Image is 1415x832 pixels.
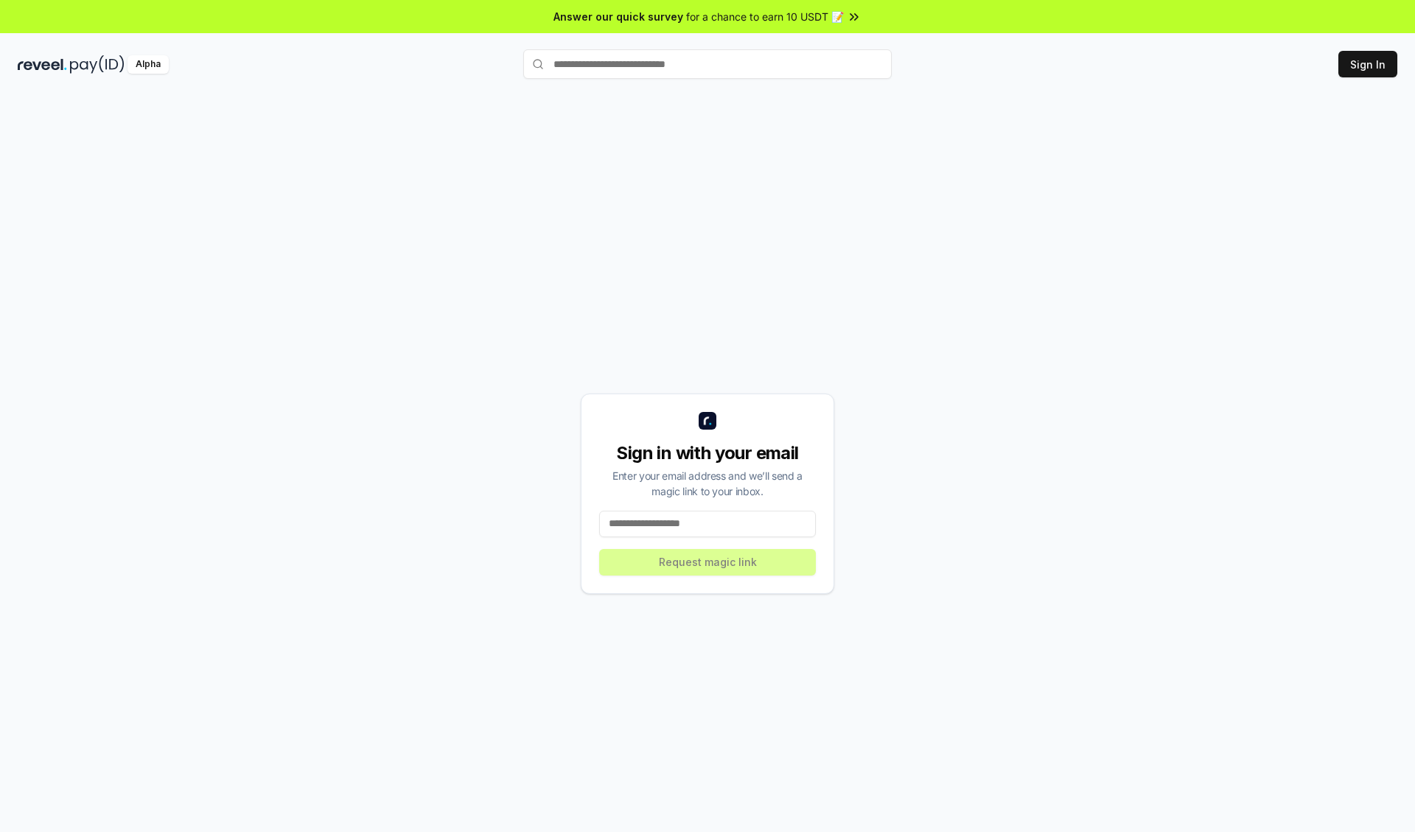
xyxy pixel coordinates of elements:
img: reveel_dark [18,55,67,74]
span: Answer our quick survey [553,9,683,24]
span: for a chance to earn 10 USDT 📝 [686,9,844,24]
button: Sign In [1338,51,1397,77]
img: logo_small [699,412,716,430]
div: Sign in with your email [599,441,816,465]
div: Alpha [127,55,169,74]
div: Enter your email address and we’ll send a magic link to your inbox. [599,468,816,499]
img: pay_id [70,55,125,74]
